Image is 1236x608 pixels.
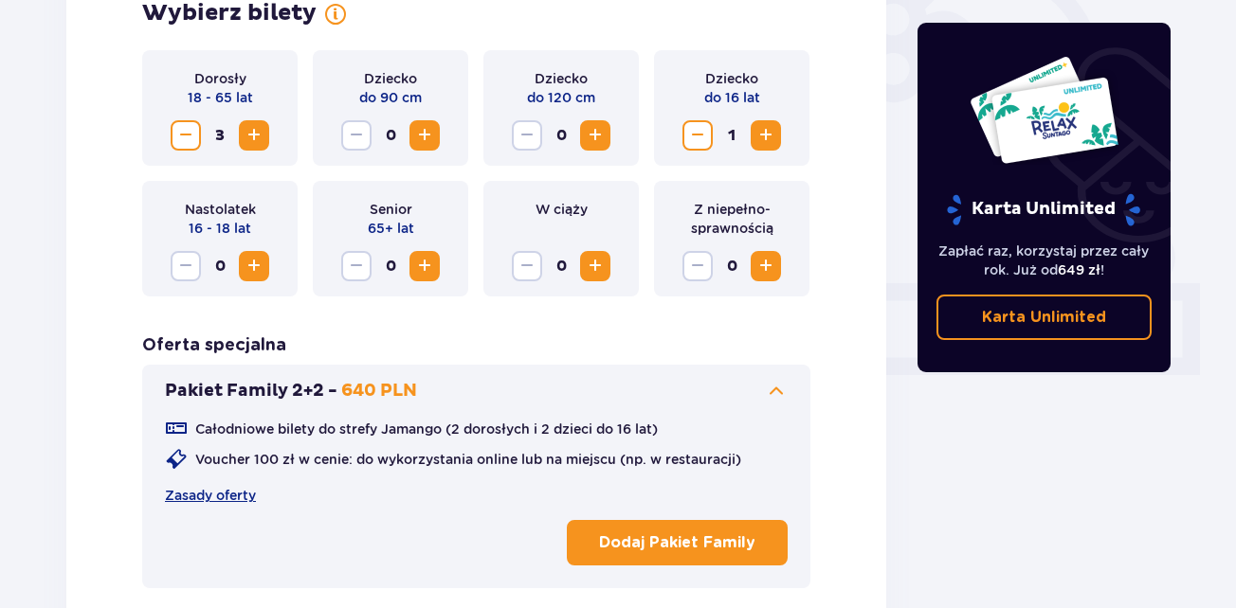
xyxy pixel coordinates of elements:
[341,380,417,402] p: 640 PLN
[512,120,542,151] button: Zmniejsz
[239,251,269,281] button: Zwiększ
[982,307,1106,328] p: Karta Unlimited
[567,520,788,565] button: Dodaj Pakiet Family
[195,420,658,438] p: Całodniowe bilety do strefy Jamango (2 dorosłych i 2 dzieci do 16 lat)
[409,251,440,281] button: Zwiększ
[705,69,758,88] p: Dziecko
[171,251,201,281] button: Zmniejsz
[142,334,286,357] h3: Oferta specjalna
[751,120,781,151] button: Zwiększ
[1058,262,1100,277] span: 649 zł
[527,88,595,107] p: do 120 cm
[188,88,253,107] p: 18 - 65 lat
[375,120,406,151] span: 0
[535,69,588,88] p: Dziecko
[364,69,417,88] p: Dziecko
[682,251,713,281] button: Zmniejsz
[189,219,251,238] p: 16 - 18 lat
[194,69,246,88] p: Dorosły
[704,88,760,107] p: do 16 lat
[682,120,713,151] button: Zmniejsz
[546,251,576,281] span: 0
[546,120,576,151] span: 0
[580,120,610,151] button: Zwiększ
[409,120,440,151] button: Zwiększ
[165,380,337,402] p: Pakiet Family 2+2 -
[375,251,406,281] span: 0
[205,120,235,151] span: 3
[936,295,1153,340] a: Karta Unlimited
[171,120,201,151] button: Zmniejsz
[341,120,372,151] button: Zmniejsz
[936,241,1153,279] p: Zapłać raz, korzystaj przez cały rok. Już od !
[195,450,741,469] p: Voucher 100 zł w cenie: do wykorzystania online lub na miejscu (np. w restauracji)
[239,120,269,151] button: Zwiększ
[185,200,256,219] p: Nastolatek
[341,251,372,281] button: Zmniejsz
[969,55,1119,165] img: Dwie karty całoroczne do Suntago z napisem 'UNLIMITED RELAX', na białym tle z tropikalnymi liśćmi...
[205,251,235,281] span: 0
[945,193,1142,226] p: Karta Unlimited
[165,380,788,402] button: Pakiet Family 2+2 -640 PLN
[717,251,747,281] span: 0
[599,532,755,553] p: Dodaj Pakiet Family
[536,200,588,219] p: W ciąży
[580,251,610,281] button: Zwiększ
[368,219,414,238] p: 65+ lat
[512,251,542,281] button: Zmniejsz
[751,251,781,281] button: Zwiększ
[669,200,794,238] p: Z niepełno­sprawnością
[359,88,422,107] p: do 90 cm
[370,200,412,219] p: Senior
[165,486,256,505] a: Zasady oferty
[717,120,747,151] span: 1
